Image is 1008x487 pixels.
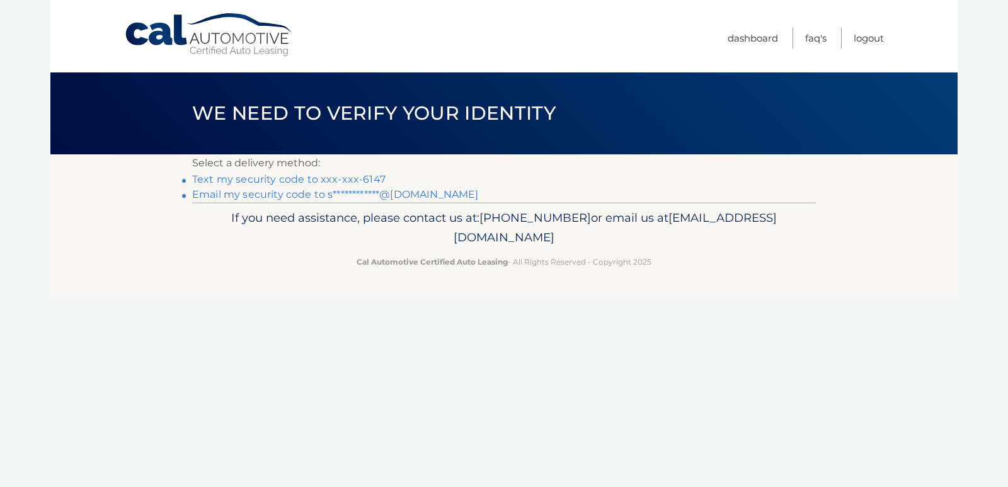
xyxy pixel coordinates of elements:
p: - All Rights Reserved - Copyright 2025 [200,255,808,268]
a: Logout [854,28,884,49]
a: Dashboard [728,28,778,49]
span: [PHONE_NUMBER] [479,210,591,225]
strong: Cal Automotive Certified Auto Leasing [357,257,508,266]
a: Cal Automotive [124,13,294,57]
p: If you need assistance, please contact us at: or email us at [200,208,808,248]
a: Text my security code to xxx-xxx-6147 [192,173,386,185]
span: We need to verify your identity [192,101,556,125]
a: FAQ's [805,28,827,49]
p: Select a delivery method: [192,154,816,172]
